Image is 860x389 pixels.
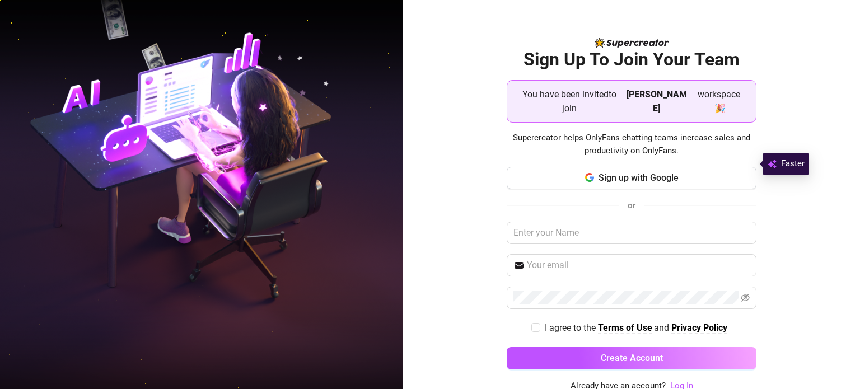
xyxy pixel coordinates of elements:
[627,89,687,114] strong: [PERSON_NAME]
[507,132,756,158] span: Supercreator helps OnlyFans chatting teams increase sales and productivity on OnlyFans.
[691,87,747,115] span: workspace 🎉
[516,87,622,115] span: You have been invited to join
[598,322,652,334] a: Terms of Use
[598,322,652,333] strong: Terms of Use
[741,293,750,302] span: eye-invisible
[768,157,777,171] img: svg%3e
[601,353,663,363] span: Create Account
[545,322,598,333] span: I agree to the
[595,38,669,48] img: logo-BBDzfeDw.svg
[599,172,679,183] span: Sign up with Google
[507,48,756,71] h2: Sign Up To Join Your Team
[527,259,750,272] input: Your email
[671,322,727,333] strong: Privacy Policy
[671,322,727,334] a: Privacy Policy
[628,200,635,210] span: or
[654,322,671,333] span: and
[507,222,756,244] input: Enter your Name
[507,347,756,369] button: Create Account
[507,167,756,189] button: Sign up with Google
[781,157,805,171] span: Faster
